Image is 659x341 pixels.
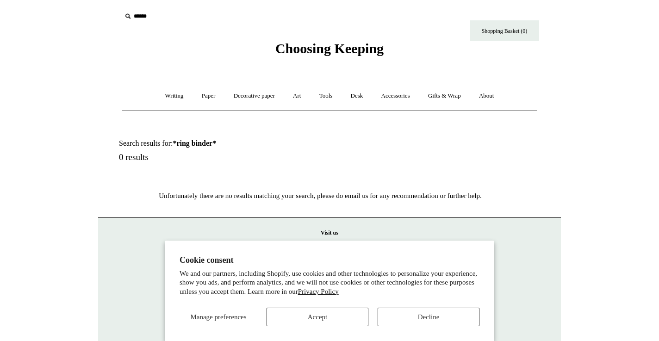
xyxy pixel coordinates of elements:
strong: Visit us [321,229,338,236]
p: We and our partners, including Shopify, use cookies and other technologies to personalize your ex... [180,269,479,297]
span: Manage preferences [190,313,246,321]
a: Paper [193,84,224,108]
h2: Cookie consent [180,255,479,265]
a: Desk [342,84,372,108]
strong: *ring binder* [173,139,216,147]
a: Privacy Policy [298,288,339,295]
a: Gifts & Wrap [420,84,469,108]
a: Shopping Basket (0) [470,20,539,41]
a: Choosing Keeping [275,48,384,55]
button: Accept [267,308,368,326]
h1: Search results for: [119,139,340,148]
a: Decorative paper [225,84,283,108]
button: Decline [378,308,479,326]
a: Writing [157,84,192,108]
button: Manage preferences [180,308,257,326]
a: About [471,84,503,108]
a: Art [285,84,309,108]
p: [STREET_ADDRESS] London WC2H 9NS [DATE] - [DATE] 10:30am to 5:30pm [DATE] 10.30am to 6pm [DATE] 1... [107,227,552,305]
a: Tools [311,84,341,108]
p: Unfortunately there are no results matching your search, please do email us for any recommendatio... [98,190,542,201]
span: Choosing Keeping [275,41,384,56]
a: Accessories [373,84,418,108]
h5: 0 results [119,152,340,163]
